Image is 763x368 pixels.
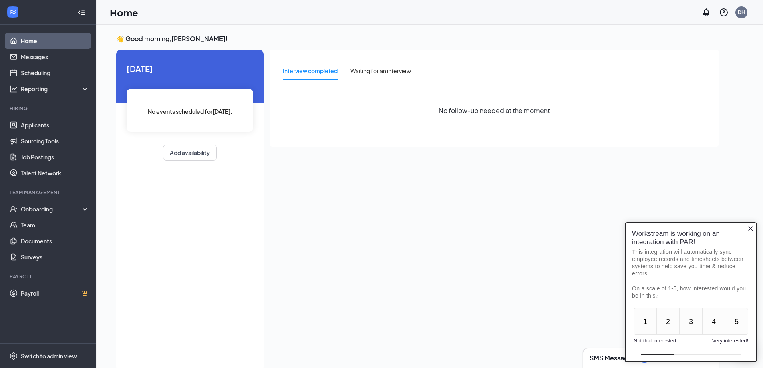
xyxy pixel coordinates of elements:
div: Payroll [10,273,88,280]
iframe: Sprig User Feedback Dialog [619,216,763,368]
span: [DATE] [127,62,253,75]
div: DH [738,9,745,16]
div: Reporting [21,85,90,93]
a: Talent Network [21,165,89,181]
a: Scheduling [21,65,89,81]
a: Surveys [21,249,89,265]
svg: Settings [10,352,18,360]
div: Switch to admin view [21,352,77,360]
a: Home [21,33,89,49]
svg: UserCheck [10,205,18,213]
svg: WorkstreamLogo [9,8,17,16]
a: Documents [21,233,89,249]
button: Add availability [163,145,217,161]
span: No events scheduled for [DATE] . [148,107,232,116]
a: Sourcing Tools [21,133,89,149]
a: Job Postings [21,149,89,165]
h3: SMS Messages [590,354,635,362]
div: Interview completed [283,66,338,75]
a: Applicants [21,117,89,133]
div: Onboarding [21,205,83,213]
div: Team Management [10,189,88,196]
div: Waiting for an interview [350,66,411,75]
div: Hiring [10,105,88,112]
svg: Analysis [10,85,18,93]
h3: 👋 Good morning, [PERSON_NAME] ! [116,34,719,43]
a: Messages [21,49,89,65]
svg: QuestionInfo [719,8,729,17]
a: Team [21,217,89,233]
svg: Collapse [77,8,85,16]
a: PayrollCrown [21,285,89,301]
h1: Home [110,6,138,19]
span: No follow-up needed at the moment [439,105,550,115]
svg: Notifications [701,8,711,17]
